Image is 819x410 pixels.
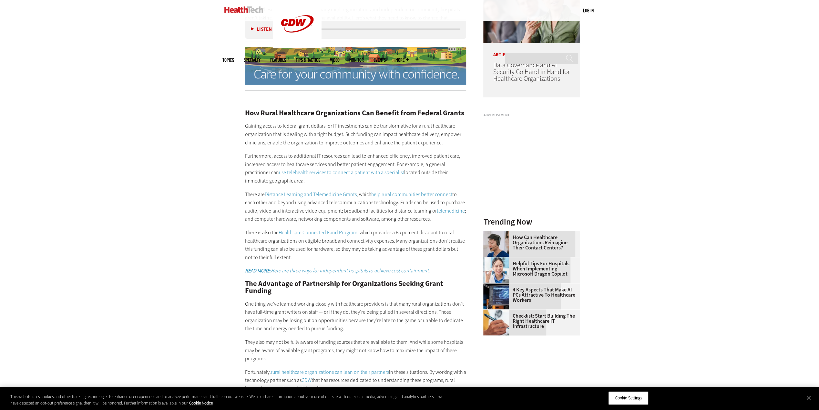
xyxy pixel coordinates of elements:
img: Doctor using phone to dictate to tablet [483,257,509,283]
span: More [395,58,409,62]
a: CDW [273,43,322,49]
h2: The Advantage of Partnership for Organizations Seeking Grant Funding [245,280,466,295]
h2: How Rural Healthcare Organizations Can Benefit from Federal Grants [245,110,466,117]
em: Here are three ways for independent hospitals to achieve cost containment. [245,267,430,274]
iframe: advertisement [483,120,580,201]
a: Doctor using phone to dictate to tablet [483,257,512,262]
p: Gaining access to federal grant dollars for IT investments can be transformative for a rural heal... [245,122,466,147]
img: Desktop monitor with brain AI concept [483,283,509,309]
a: use telehealth services to connect a patient with a specialist [279,169,404,176]
p: There is also the , which provides a 65 percent discount to rural healthcare organizations on eli... [245,228,466,261]
h3: Trending Now [483,218,580,226]
p: Fortunately, in these situations. By working with a technology partner such as that has resources... [245,368,466,393]
p: They also may not be fully aware of funding sources that are available to them. And while some ho... [245,338,466,363]
div: User menu [583,7,594,14]
a: Helpful Tips for Hospitals When Implementing Microsoft Dragon Copilot [483,261,576,277]
a: rural healthcare organizations can lean on their partners [271,369,389,375]
strong: READ MORE: [245,267,271,274]
img: Home [224,6,263,13]
button: Close [802,391,816,405]
a: Data Governance and AI Security Go Hand in Hand for Healthcare Organizations [493,61,569,83]
p: Furthermore, access to additional IT resources can lead to enhanced efficiency, improved patient ... [245,152,466,185]
p: There are , which to each other and beyond using advanced telecommunications technology. Funds ca... [245,190,466,223]
button: Cookie Settings [608,391,649,405]
a: CDW [302,377,312,384]
a: Desktop monitor with brain AI concept [483,283,512,289]
a: How Can Healthcare Organizations Reimagine Their Contact Centers? [483,235,576,250]
a: Log in [583,7,594,13]
a: Video [330,58,340,62]
a: help rural communities better connect [371,191,452,198]
p: One thing we’ve learned working closely with healthcare providers is that many rural organization... [245,300,466,333]
a: Healthcare Connected Fund Program [279,229,357,236]
span: Specialty [244,58,261,62]
a: Features [270,58,286,62]
img: Person with a clipboard checking a list [483,310,509,335]
div: This website uses cookies and other tracking technologies to enhance user experience and to analy... [10,394,450,406]
a: More information about your privacy [189,400,213,406]
h3: Advertisement [483,113,580,117]
a: 4 Key Aspects That Make AI PCs Attractive to Healthcare Workers [483,287,576,303]
img: Healthcare contact center [483,231,509,257]
a: telemedicine [437,207,465,214]
a: Checklist: Start Building the Right Healthcare IT Infrastructure [483,313,576,329]
span: Topics [222,58,234,62]
a: Distance Learning and Telemedicine Grants [265,191,357,198]
a: Person with a clipboard checking a list [483,310,512,315]
p: Artificial Intelligence [483,43,580,57]
a: Events [374,58,386,62]
a: READ MORE:Here are three ways for independent hospitals to achieve cost containment. [245,267,430,274]
a: Tips & Tactics [296,58,320,62]
a: Healthcare contact center [483,231,512,236]
a: MonITor [349,58,364,62]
